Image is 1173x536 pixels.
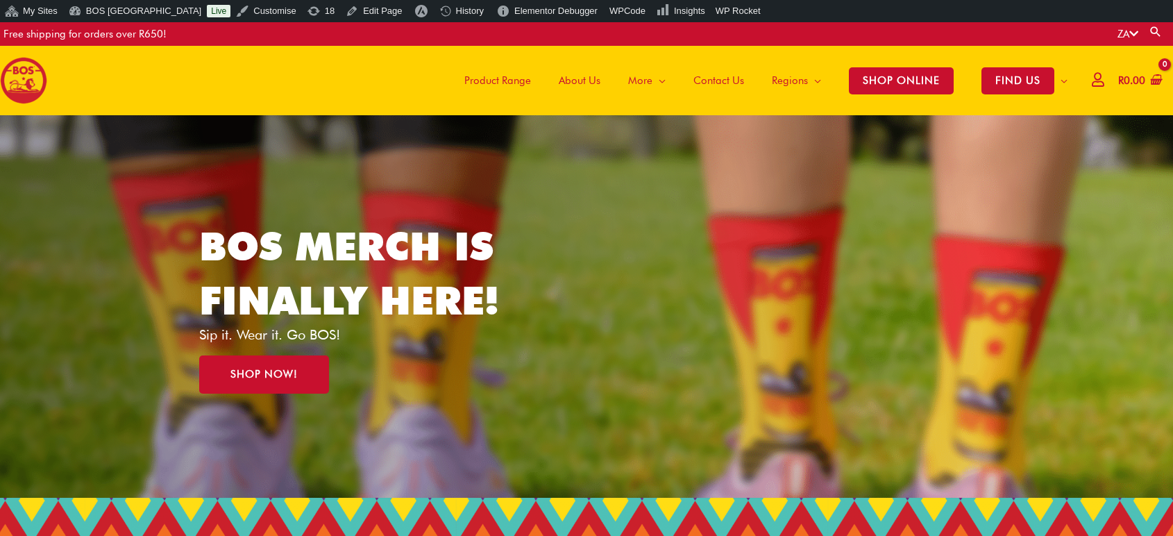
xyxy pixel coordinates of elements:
a: SHOP NOW! [199,355,329,394]
a: ZA [1117,28,1138,40]
span: Contact Us [693,60,744,101]
span: More [628,60,652,101]
a: Search button [1149,25,1163,38]
a: More [614,46,680,115]
span: R [1118,74,1124,87]
p: Sip it. Wear it. Go BOS! [199,328,520,342]
span: Product Range [464,60,531,101]
span: SHOP ONLINE [849,67,954,94]
a: Product Range [450,46,545,115]
span: About Us [559,60,600,101]
bdi: 0.00 [1118,74,1145,87]
span: FIND US [981,67,1054,94]
a: Regions [758,46,835,115]
nav: Site Navigation [440,46,1081,115]
a: SHOP ONLINE [835,46,968,115]
a: Contact Us [680,46,758,115]
a: Live [207,5,230,17]
span: Regions [772,60,808,101]
a: BOS MERCH IS FINALLY HERE! [199,223,499,324]
span: SHOP NOW! [230,369,298,380]
a: View Shopping Cart, empty [1115,65,1163,97]
div: Free shipping for orders over R650! [3,22,167,46]
a: About Us [545,46,614,115]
